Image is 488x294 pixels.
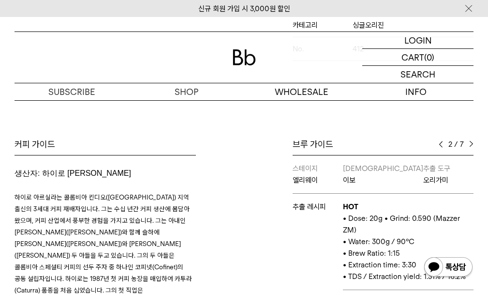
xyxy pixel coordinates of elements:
p: CART [401,49,424,65]
div: 커피 가이드 [15,139,196,150]
span: • Dose: 20g • Grind: 0.590 (Mazzer ZM) [343,214,460,234]
span: / [454,139,458,150]
div: 브루 가이드 [293,139,474,150]
a: 신규 회원 가입 시 3,000원 할인 [198,4,290,13]
p: INFO [359,83,473,100]
a: SHOP [129,83,244,100]
span: [DEMOGRAPHIC_DATA] [343,164,423,173]
b: HOT [343,202,358,211]
p: 오리가미 [423,174,473,186]
span: • Brew Ratio: 1:15 [343,249,400,258]
a: CART (0) [362,49,473,66]
span: 스테이지 [293,164,318,173]
img: 로고 [233,49,256,65]
p: WHOLESALE [244,83,359,100]
a: LOGIN [362,32,473,49]
p: SEARCH [400,66,435,83]
p: 추출 레시피 [293,201,343,213]
span: • Water: 300g / 90°C [343,237,414,246]
p: 이보 [343,174,423,186]
span: • TDS / Extraction yield: 1.31% / 16.2% [343,272,466,281]
span: 2 [448,139,452,150]
span: • Extraction time: 3:30 [343,261,416,269]
img: 카카오톡 채널 1:1 채팅 버튼 [423,256,473,279]
span: 생산자: 하이로 [PERSON_NAME] [15,169,131,177]
p: (0) [424,49,434,65]
a: SUBSCRIBE [15,83,129,100]
span: 7 [460,139,464,150]
p: 엘리웨이 [293,174,343,186]
span: 추출 도구 [423,164,450,173]
p: LOGIN [404,32,432,48]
